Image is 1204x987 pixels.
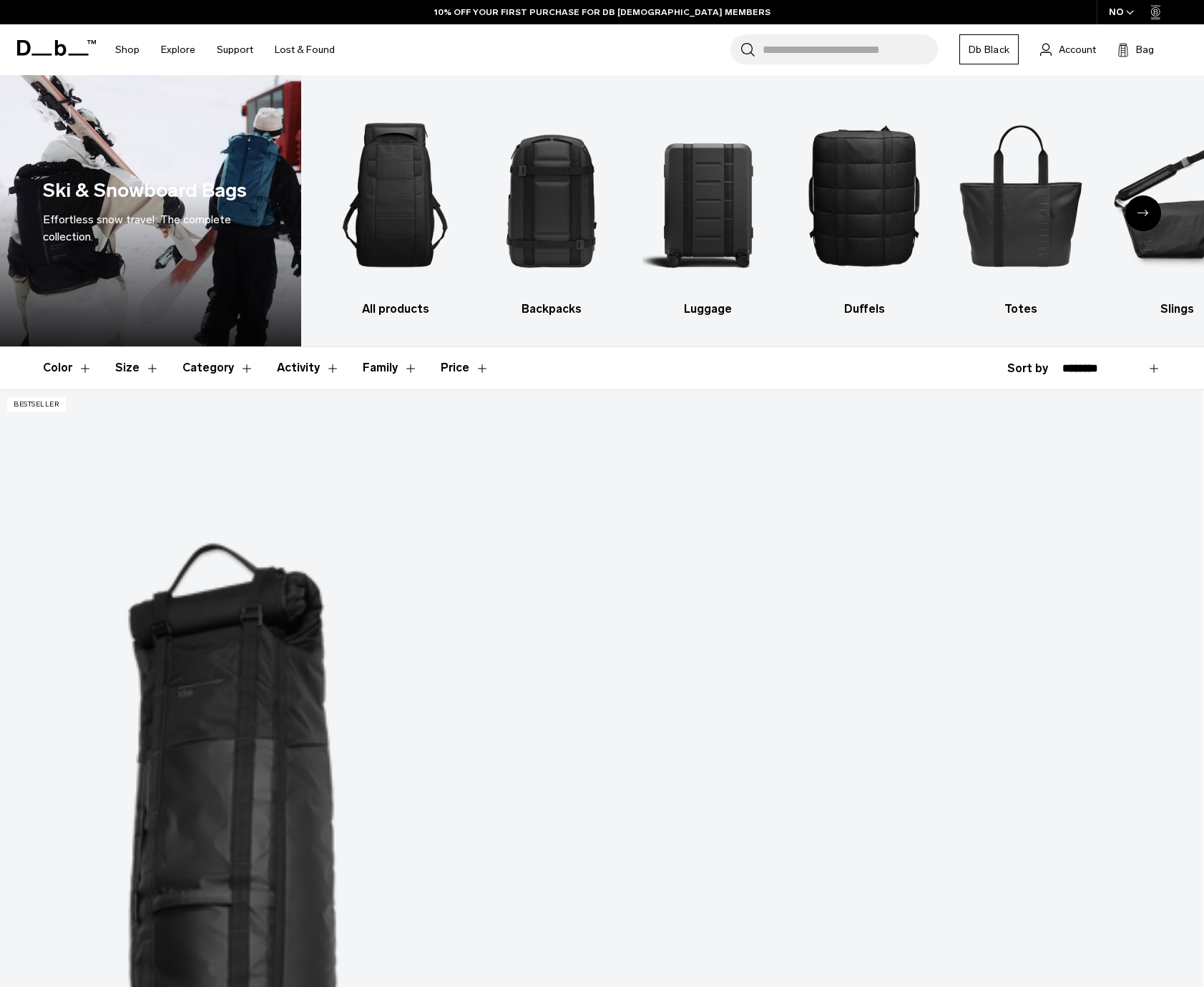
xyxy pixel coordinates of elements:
h3: Totes [955,301,1087,318]
li: 1 / 10 [330,97,461,318]
button: Toggle Filter [363,347,418,389]
h1: Ski & Snowboard Bags [43,176,247,205]
h3: Luggage [642,301,774,318]
a: Db Totes [955,97,1087,318]
li: 4 / 10 [799,97,931,318]
li: 3 / 10 [642,97,774,318]
button: Toggle Filter [43,347,92,389]
a: Db Duffels [799,97,931,318]
button: Toggle Filter [277,347,340,389]
span: Effortless snow travel: The complete collection. [43,213,231,243]
a: 10% OFF YOUR FIRST PURCHASE FOR DB [DEMOGRAPHIC_DATA] MEMBERS [434,6,770,19]
a: Lost & Found [275,24,335,75]
a: Support [217,24,253,75]
a: Db All products [330,97,461,318]
p: Bestseller [7,397,66,412]
span: Account [1059,42,1096,57]
button: Toggle Price [441,347,489,389]
button: Toggle Filter [182,347,254,389]
a: Db Luggage [642,97,774,318]
img: Db [486,97,617,293]
button: Bag [1117,41,1154,58]
a: Db Backpacks [486,97,617,318]
div: Next slide [1125,195,1161,231]
img: Db [799,97,931,293]
h3: All products [330,301,461,318]
img: Db [330,97,461,293]
li: 5 / 10 [955,97,1087,318]
button: Toggle Filter [115,347,160,389]
h3: Duffels [799,301,931,318]
img: Db [955,97,1087,293]
li: 2 / 10 [486,97,617,318]
span: Bag [1136,42,1154,57]
h3: Backpacks [486,301,617,318]
img: Db [642,97,774,293]
a: Explore [161,24,195,75]
nav: Main Navigation [104,24,346,75]
a: Shop [115,24,140,75]
a: Account [1040,41,1096,58]
a: Db Black [959,34,1019,64]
